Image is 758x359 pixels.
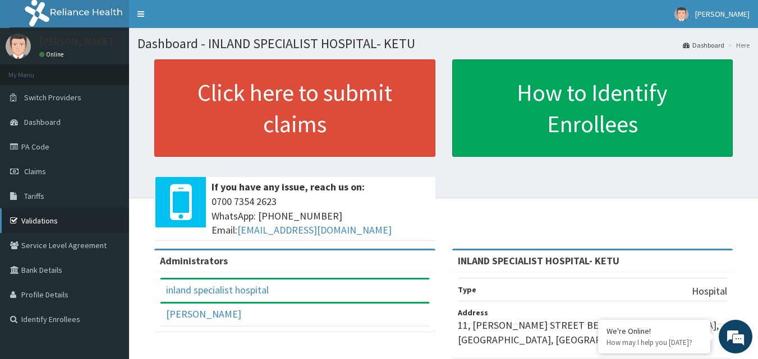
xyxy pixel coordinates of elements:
b: If you have any issue, reach us on: [212,180,365,193]
div: Minimize live chat window [184,6,211,32]
span: Dashboard [24,117,61,127]
a: Dashboard [683,40,724,50]
p: Hospital [692,284,727,299]
strong: INLAND SPECIALIST HOSPITAL- KETU [458,254,619,267]
img: d_794563401_company_1708531726252_794563401 [21,56,45,84]
b: Address [458,307,488,318]
textarea: Type your message and hit 'Enter' [6,240,214,279]
img: User Image [674,7,688,21]
span: Claims [24,166,46,176]
b: Type [458,285,476,295]
a: Click here to submit claims [154,59,435,157]
h1: Dashboard - INLAND SPECIALIST HOSPITAL- KETU [137,36,750,51]
a: How to Identify Enrollees [452,59,733,157]
div: We're Online! [607,326,702,336]
span: [PERSON_NAME] [695,9,750,19]
span: 0700 7354 2623 WhatsApp: [PHONE_NUMBER] Email: [212,194,430,237]
span: Switch Providers [24,92,81,102]
a: inland specialist hospital [166,283,269,296]
span: Tariffs [24,191,44,201]
a: Online [39,50,66,58]
a: [EMAIL_ADDRESS][DOMAIN_NAME] [237,223,392,236]
span: We're online! [65,108,155,221]
li: Here [725,40,750,50]
b: Administrators [160,254,228,267]
p: 11, [PERSON_NAME] STREET BEHIND [GEOGRAPHIC_DATA], [GEOGRAPHIC_DATA], [GEOGRAPHIC_DATA]. [458,318,728,347]
p: How may I help you today? [607,338,702,347]
img: User Image [6,34,31,59]
p: [PERSON_NAME] [39,36,113,46]
div: Chat with us now [58,63,189,77]
a: [PERSON_NAME] [166,307,241,320]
